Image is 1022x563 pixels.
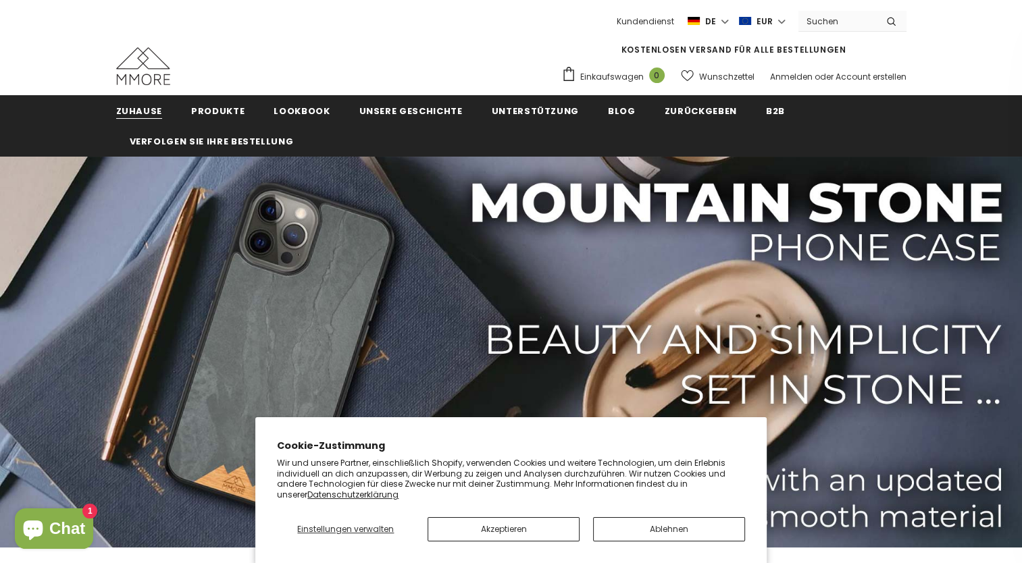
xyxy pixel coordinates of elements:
button: Einstellungen verwalten [277,517,414,541]
a: Produkte [191,95,245,126]
a: Anmelden [770,71,813,82]
span: Einstellungen verwalten [297,523,394,535]
span: Wunschzettel [699,70,755,84]
a: Zuhause [116,95,163,126]
img: MMORE Cases [116,47,170,85]
a: Unterstützung [492,95,579,126]
img: i-lang-2.png [688,16,700,27]
span: Kundendienst [617,16,674,27]
button: Ablehnen [593,517,745,541]
span: de [705,15,716,28]
input: Search Site [798,11,876,31]
inbox-online-store-chat: Onlineshop-Chat von Shopify [11,508,97,552]
a: B2B [766,95,785,126]
span: 0 [649,68,665,83]
span: KOSTENLOSEN VERSAND FÜR ALLE BESTELLUNGEN [621,44,846,55]
span: Zuhause [116,105,163,117]
span: Einkaufswagen [580,70,644,84]
span: EUR [757,15,773,28]
span: Unterstützung [492,105,579,117]
span: Verfolgen Sie Ihre Bestellung [130,135,294,148]
a: Wunschzettel [681,65,755,88]
a: Datenschutzerklärung [307,489,399,500]
span: Lookbook [274,105,330,117]
span: B2B [766,105,785,117]
a: Blog [608,95,636,126]
a: Einkaufswagen 0 [561,66,671,86]
a: Zurückgeben [665,95,737,126]
a: Verfolgen Sie Ihre Bestellung [130,126,294,156]
span: Unsere Geschichte [359,105,462,117]
a: Account erstellen [836,71,906,82]
span: Blog [608,105,636,117]
span: Zurückgeben [665,105,737,117]
p: Wir und unsere Partner, einschließlich Shopify, verwenden Cookies und weitere Technologien, um de... [277,458,745,500]
h2: Cookie-Zustimmung [277,439,745,453]
span: Produkte [191,105,245,117]
span: oder [815,71,834,82]
a: Unsere Geschichte [359,95,462,126]
a: Lookbook [274,95,330,126]
button: Akzeptieren [428,517,580,541]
